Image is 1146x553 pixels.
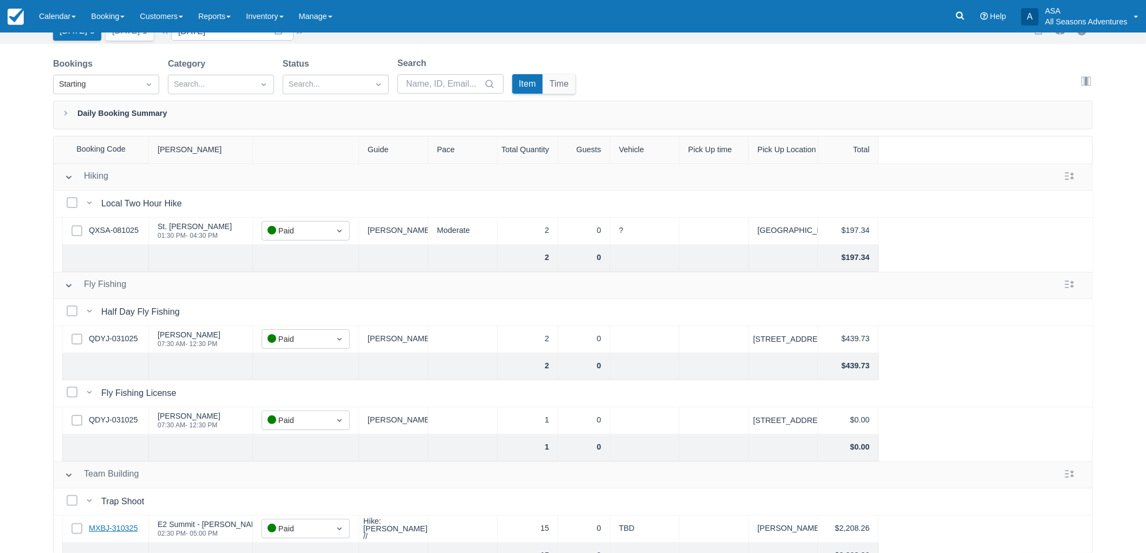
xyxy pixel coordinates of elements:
div: 0 [558,353,610,380]
div: Paid [268,523,324,535]
span: Dropdown icon [334,415,345,426]
div: 0 [558,218,610,245]
i: Help [980,12,988,20]
div: 2 [498,353,558,380]
div: 0 [558,245,610,272]
div: $197.34 [818,218,879,245]
div: Vehicle [610,136,680,164]
div: 2 [498,245,558,272]
div: Guide [359,136,428,164]
div: Daily Booking Summary [53,101,1093,129]
img: checkfront-main-nav-mini-logo.png [8,9,24,25]
div: Moderate [428,218,498,245]
div: $0.00 [818,407,879,434]
p: ASA [1045,5,1128,16]
div: Starting [59,79,134,90]
span: Help [990,12,1006,21]
div: St. [PERSON_NAME] [158,223,232,230]
div: [PERSON_NAME] [158,412,220,420]
div: [GEOGRAPHIC_DATA], upper [749,218,818,245]
button: Fly Fishing [60,276,131,295]
div: Pick Up Location [749,136,818,164]
div: Total Quantity [498,136,558,164]
div: $0.00 [818,434,879,461]
span: Dropdown icon [334,334,345,344]
label: Status [283,57,314,70]
div: Fly Fishing License [101,387,180,400]
div: 07:30 AM - 12:30 PM [158,341,220,347]
label: Search [398,57,431,70]
button: Time [543,74,576,94]
span: Dropdown icon [334,523,345,534]
div: 2 [498,326,558,353]
div: Trap Shoot [101,495,148,508]
div: 0 [558,407,610,434]
div: Hike: [PERSON_NAME] // [363,517,427,541]
div: Local Two Hour Hike [101,197,186,210]
div: 2 [498,218,558,245]
div: 02:30 PM - 05:00 PM [158,530,265,537]
div: 0 [558,434,610,461]
button: Hiking [60,167,113,187]
div: TBD [610,516,680,543]
div: [STREET_ADDRESS], [753,335,832,343]
div: Paid [268,225,324,237]
div: $439.73 [818,353,879,380]
div: [PERSON_NAME] [359,218,428,245]
div: $197.34 [818,245,879,272]
div: $2,208.26 [818,516,879,543]
div: Paid [268,414,324,427]
a: MXBJ-310325 [89,523,138,535]
span: Dropdown icon [144,79,154,90]
div: Paid [268,333,324,346]
a: QXSA-081025 [89,225,139,237]
a: QDYJ-031025 [89,333,138,345]
div: [PERSON_NAME] [359,326,428,353]
div: [PERSON_NAME] [158,331,220,339]
span: Dropdown icon [373,79,384,90]
span: Dropdown icon [334,225,345,236]
label: Category [168,57,210,70]
span: Dropdown icon [258,79,269,90]
div: [PERSON_NAME] [149,136,253,164]
label: Bookings [53,57,97,70]
div: 07:30 AM - 12:30 PM [158,422,220,428]
div: Booking Code [54,136,149,163]
input: Name, ID, Email... [406,74,482,94]
div: Guests [558,136,610,164]
a: QDYJ-031025 [89,414,138,426]
div: Pace [428,136,498,164]
div: [PERSON_NAME] [PERSON_NAME] [749,516,818,543]
button: Team Building [60,465,144,485]
div: $439.73 [818,326,879,353]
div: Pick Up time [680,136,749,164]
div: 1 [498,407,558,434]
div: Total [818,136,879,164]
p: All Seasons Adventures [1045,16,1128,27]
div: 1 [498,434,558,461]
div: 15 [498,516,558,543]
div: [PERSON_NAME] [359,407,428,434]
div: 01:30 PM - 04:30 PM [158,232,232,239]
div: E2 Summit - [PERSON_NAME] [158,521,265,528]
div: 0 [558,516,610,543]
div: ? [610,218,680,245]
div: A [1021,8,1039,25]
div: 0 [558,326,610,353]
button: Item [512,74,543,94]
div: Half Day Fly Fishing [101,305,184,318]
div: [STREET_ADDRESS], [753,417,832,424]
